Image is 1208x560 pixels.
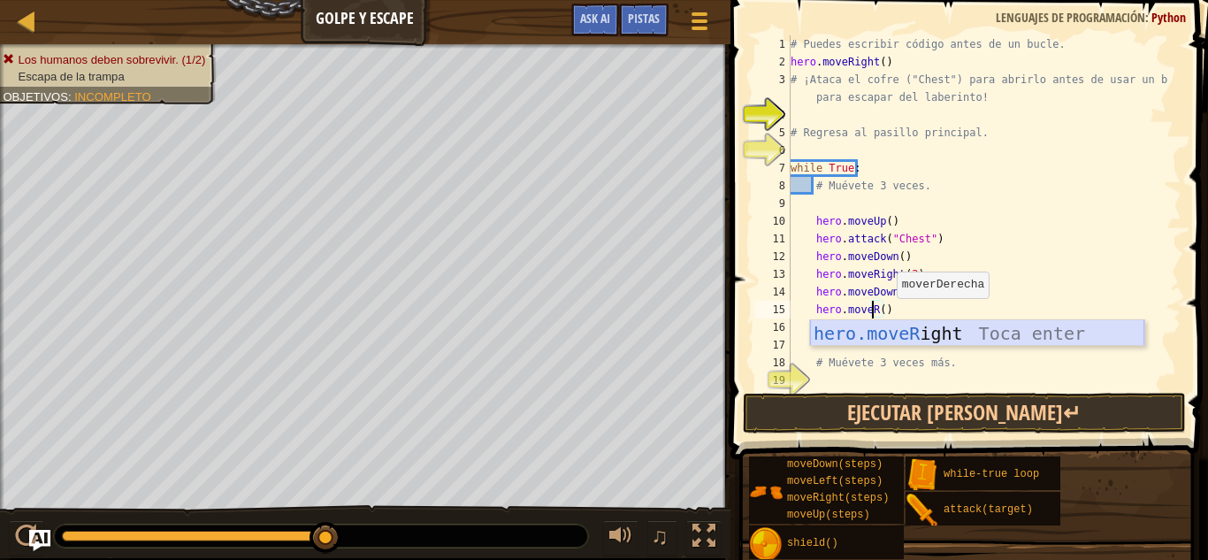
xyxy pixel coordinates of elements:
[755,354,791,372] div: 18
[787,537,838,549] span: shield()
[755,142,791,159] div: 6
[9,520,44,556] button: Ctrl + P: Play
[1151,9,1186,26] span: Python
[743,393,1186,433] button: Ejecutar [PERSON_NAME]↵
[755,53,791,71] div: 2
[755,106,791,124] div: 4
[19,53,206,65] span: Los humanos deben sobrevivir. (1/2)
[755,177,791,195] div: 8
[686,520,722,556] button: Cambia a pantalla completa.
[580,10,610,27] span: Ask AI
[29,530,50,551] button: Ask AI
[755,336,791,354] div: 17
[902,278,985,291] code: moverDerecha
[74,90,150,103] span: Incompleto
[647,520,677,556] button: ♫
[755,283,791,301] div: 14
[755,124,791,142] div: 5
[944,503,1033,516] span: attack(target)
[1145,9,1151,26] span: :
[787,509,870,521] span: moveUp(steps)
[755,248,791,265] div: 12
[68,90,74,103] span: :
[906,494,939,527] img: portrait.png
[787,475,883,487] span: moveLeft(steps)
[755,230,791,248] div: 11
[755,265,791,283] div: 13
[755,389,791,407] div: 20
[3,52,205,69] li: Los humanos deben sobrevivir.
[755,372,791,389] div: 19
[19,70,125,82] span: Escapa de la trampa
[787,492,889,504] span: moveRight(steps)
[755,301,791,318] div: 15
[906,458,939,492] img: portrait.png
[749,475,783,509] img: portrait.png
[628,10,660,27] span: Pistas
[944,468,1039,480] span: while-true loop
[3,90,68,103] span: Objetivos
[677,4,722,45] button: Mostrar menú de juego
[651,523,669,549] span: ♫
[755,159,791,177] div: 7
[755,195,791,212] div: 9
[3,68,205,85] li: Escapa de la trampa
[603,520,638,556] button: Ajustar el volúmen
[755,212,791,230] div: 10
[755,318,791,336] div: 16
[755,35,791,53] div: 1
[787,458,883,471] span: moveDown(steps)
[571,4,619,36] button: Ask AI
[755,71,791,106] div: 3
[996,9,1145,26] span: Lenguajes de programación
